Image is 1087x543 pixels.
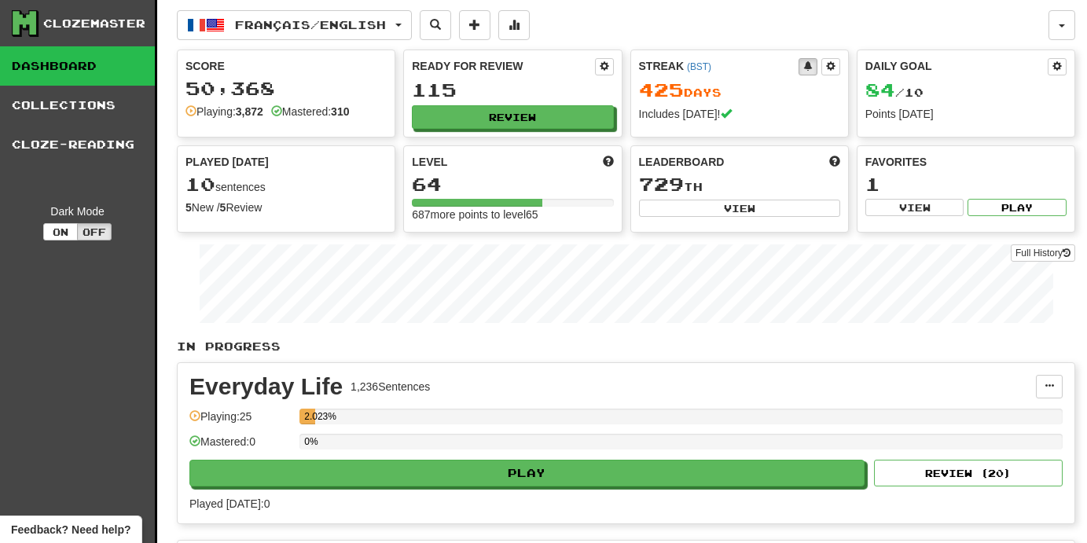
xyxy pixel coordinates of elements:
[189,460,865,486] button: Play
[865,79,895,101] span: 84
[43,16,145,31] div: Clozemaster
[412,174,613,194] div: 64
[412,58,594,74] div: Ready for Review
[43,223,78,240] button: On
[829,154,840,170] span: This week in points, UTC
[189,497,270,510] span: Played [DATE]: 0
[185,79,387,98] div: 50,368
[189,375,343,398] div: Everyday Life
[639,174,840,195] div: th
[412,154,447,170] span: Level
[687,61,711,72] a: (BST)
[639,154,725,170] span: Leaderboard
[77,223,112,240] button: Off
[185,154,269,170] span: Played [DATE]
[865,58,1048,75] div: Daily Goal
[185,58,387,74] div: Score
[185,104,263,119] div: Playing:
[351,379,430,394] div: 1,236 Sentences
[12,204,143,219] div: Dark Mode
[185,201,192,214] strong: 5
[420,10,451,40] button: Search sentences
[412,80,613,100] div: 115
[639,58,799,74] div: Streak
[412,105,613,129] button: Review
[11,522,130,537] span: Open feedback widget
[235,18,386,31] span: Français / English
[639,80,840,101] div: Day s
[220,201,226,214] strong: 5
[304,409,314,424] div: 2.023%
[177,339,1075,354] p: In Progress
[639,106,840,122] div: Includes [DATE]!
[1011,244,1075,262] a: Full History
[498,10,530,40] button: More stats
[331,105,349,118] strong: 310
[639,200,840,217] button: View
[412,207,613,222] div: 687 more points to level 65
[185,174,387,195] div: sentences
[189,409,292,435] div: Playing: 25
[865,199,964,216] button: View
[271,104,350,119] div: Mastered:
[236,105,263,118] strong: 3,872
[865,174,1067,194] div: 1
[639,79,684,101] span: 425
[865,106,1067,122] div: Points [DATE]
[459,10,490,40] button: Add sentence to collection
[189,434,292,460] div: Mastered: 0
[177,10,412,40] button: Français/English
[603,154,614,170] span: Score more points to level up
[185,200,387,215] div: New / Review
[968,199,1067,216] button: Play
[874,460,1063,486] button: Review (20)
[639,173,684,195] span: 729
[185,173,215,195] span: 10
[865,154,1067,170] div: Favorites
[865,86,924,99] span: / 10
